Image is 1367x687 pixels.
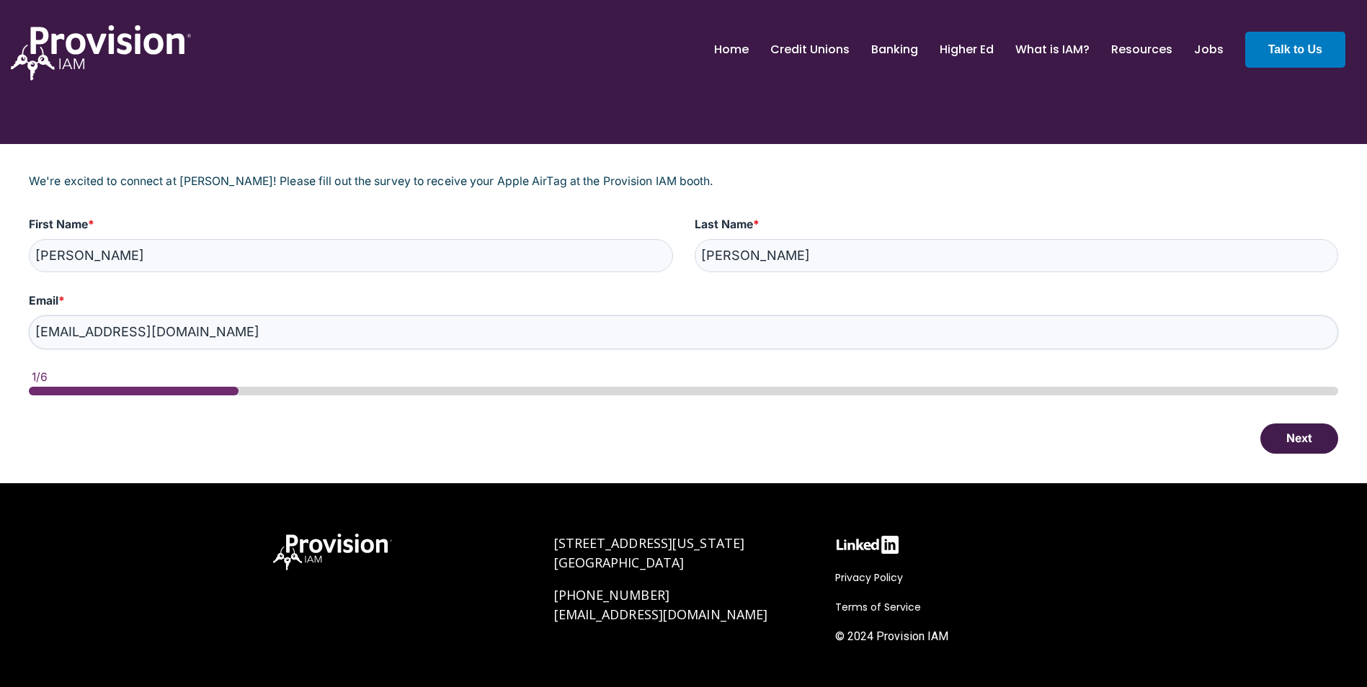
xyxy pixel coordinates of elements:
[1015,37,1090,62] a: What is IAM?
[835,629,948,643] span: © 2024 Provision IAM
[714,37,749,62] a: Home
[1260,423,1338,454] button: Next
[835,600,921,614] span: Terms of Service
[835,569,1095,652] div: Navigation Menu
[835,598,928,616] a: Terms of Service
[770,37,850,62] a: Credit Unions
[29,173,1338,190] p: We're excited to connect at [PERSON_NAME]! Please fill out the survey to receive your Apple AirTa...
[29,387,1338,395] div: page 1 of 6
[29,217,88,231] span: First Name
[1268,43,1322,55] strong: Talk to Us
[871,37,918,62] a: Banking
[1194,37,1224,62] a: Jobs
[1315,324,1332,341] keeper-lock: Open Keeper Popup
[1245,32,1345,68] a: Talk to Us
[11,25,191,81] img: ProvisionIAM-Logo-White
[554,554,685,571] span: [GEOGRAPHIC_DATA]
[273,534,392,570] img: ProvisionIAM-Logo-White@3x
[29,294,58,307] span: Email
[835,570,903,585] span: Privacy Policy
[695,217,753,231] span: Last Name
[554,534,745,571] a: [STREET_ADDRESS][US_STATE][GEOGRAPHIC_DATA]
[554,534,745,552] span: [STREET_ADDRESS][US_STATE]
[554,606,768,623] a: [EMAIL_ADDRESS][DOMAIN_NAME]
[554,586,669,603] a: [PHONE_NUMBER]
[940,37,994,62] a: Higher Ed
[32,371,1338,384] div: 1/6
[835,534,900,556] img: linkedin
[835,569,910,586] a: Privacy Policy
[703,27,1234,73] nav: menu
[1111,37,1172,62] a: Resources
